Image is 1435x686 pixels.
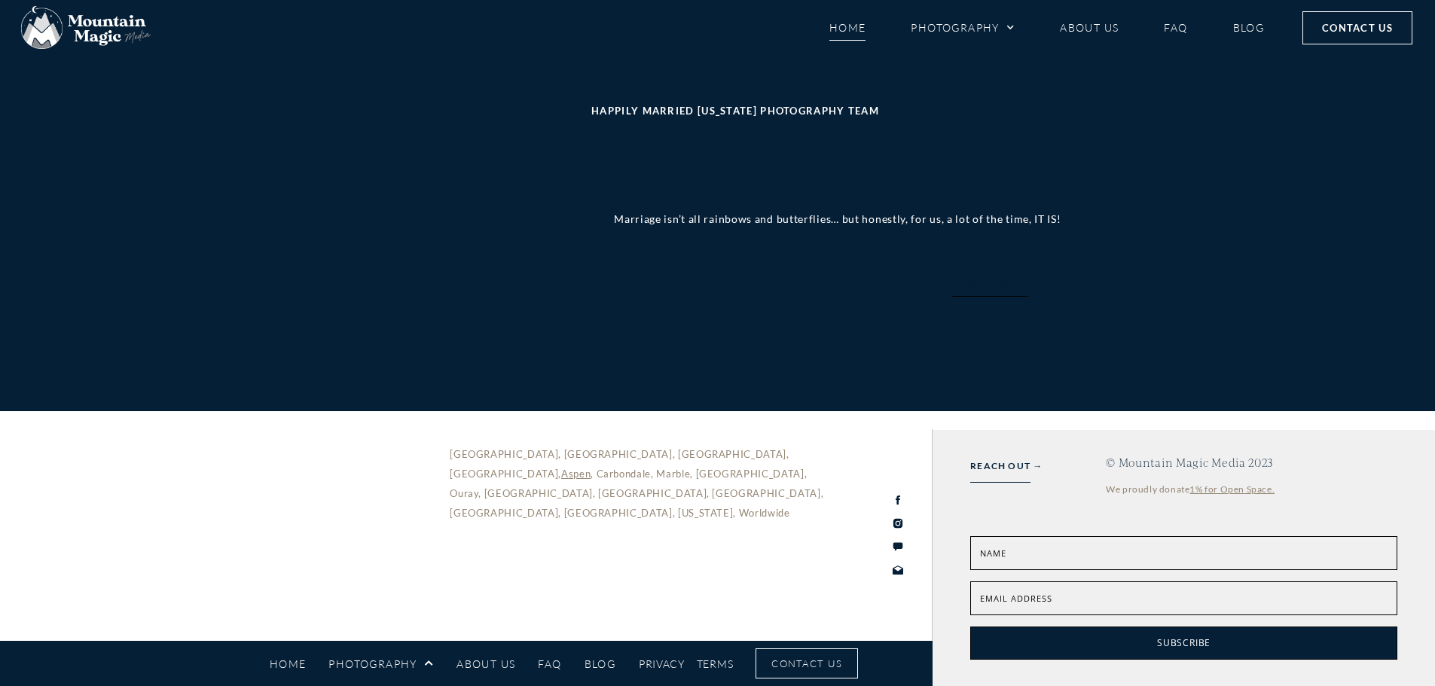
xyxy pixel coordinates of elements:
a: Home [829,14,866,41]
span: ame [987,547,1006,559]
h4: © Mountain Magic Media 2023 [1106,456,1397,469]
a: FAQ [538,651,561,677]
span: Contact Us [771,655,842,672]
a: About Us [456,651,515,677]
a: Privacy [639,654,685,673]
a: Aspen [561,468,591,480]
a: Home [270,651,307,677]
a: Blog [1233,14,1265,41]
span: N [980,547,987,559]
a: Photography [328,651,434,677]
a: Blog [585,651,616,677]
span: Subscribe [1157,636,1211,649]
a: about us! → [926,267,1055,307]
span: Ema [980,593,1000,604]
span: il address [1000,593,1052,604]
a: FAQ [1164,14,1187,41]
span: Contact Us [1322,20,1393,36]
a: REACH OUT → [970,458,1043,474]
a: Contact Us [756,648,858,678]
img: Mountain Magic Media photography logo Crested Butte Photographer [21,6,151,50]
a: Terms [697,654,734,673]
a: Photography [911,14,1015,41]
span: about us! → [954,279,1027,296]
a: About Us [1060,14,1119,41]
a: 1% for Open Space. [1189,483,1275,495]
nav: Menu [829,14,1265,41]
div: We proudly donate [1106,480,1397,498]
button: Subscribe [970,627,1397,660]
p: [GEOGRAPHIC_DATA], [GEOGRAPHIC_DATA], [GEOGRAPHIC_DATA], [GEOGRAPHIC_DATA], , Carbondale, Marble,... [450,444,837,523]
p: Marriage isn’t all rainbows and butterflies… but honestly, for us, a lot of the time, IT IS! [614,209,1193,230]
a: Contact Us [1302,11,1412,44]
h1: HAPPILY MARRIED [US_STATE] PHOTOGRAPHY TEAM [591,102,1169,120]
nav: Menu [270,651,616,677]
